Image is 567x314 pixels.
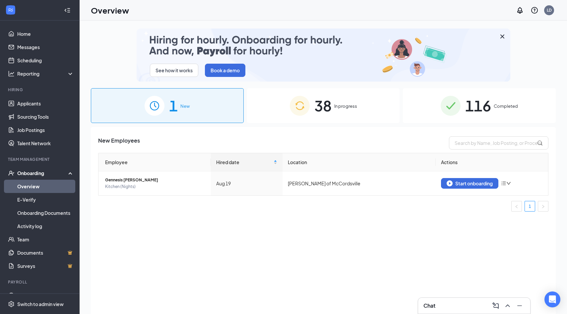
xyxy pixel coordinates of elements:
input: Search by Name, Job Posting, or Process [449,136,548,150]
a: Job Postings [17,123,74,137]
svg: Settings [8,301,15,307]
button: Minimize [514,300,525,311]
svg: Cross [498,32,506,40]
a: Home [17,27,74,40]
span: In progress [334,103,357,109]
div: Aug 19 [216,180,277,187]
svg: WorkstreamLogo [7,7,14,13]
span: Completed [494,103,518,109]
div: Reporting [17,70,74,77]
div: LD [547,7,552,13]
span: Kitchen (Nights) [105,183,206,190]
button: ComposeMessage [490,300,501,311]
a: Team [17,233,74,246]
h3: Chat [423,302,435,309]
svg: Collapse [64,7,71,14]
a: DocumentsCrown [17,246,74,259]
button: left [511,201,522,212]
div: Start onboarding [447,180,493,186]
a: Overview [17,180,74,193]
li: Next Page [538,201,548,212]
span: down [506,181,511,186]
span: right [541,205,545,209]
svg: QuestionInfo [531,6,538,14]
span: bars [501,181,506,186]
span: New Employees [98,136,140,150]
span: 116 [465,94,491,117]
a: Scheduling [17,54,74,67]
a: SurveysCrown [17,259,74,273]
th: Location [283,153,436,171]
a: Talent Network [17,137,74,150]
span: 1 [169,94,178,117]
button: right [538,201,548,212]
button: Book a demo [205,64,245,77]
span: 38 [314,94,332,117]
th: Employee [98,153,211,171]
li: 1 [525,201,535,212]
a: Onboarding Documents [17,206,74,220]
div: Onboarding [17,170,68,176]
div: Hiring [8,87,73,93]
h1: Overview [91,5,129,16]
svg: UserCheck [8,170,15,176]
span: New [180,103,190,109]
div: Open Intercom Messenger [544,291,560,307]
svg: ChevronUp [504,302,512,310]
a: Sourcing Tools [17,110,74,123]
div: Team Management [8,157,73,162]
a: PayrollCrown [17,289,74,302]
a: Messages [17,40,74,54]
a: Applicants [17,97,74,110]
button: See how it works [150,64,198,77]
th: Actions [436,153,548,171]
td: [PERSON_NAME] of McCordsville [283,171,436,195]
div: Switch to admin view [17,301,64,307]
span: left [515,205,519,209]
button: ChevronUp [502,300,513,311]
img: payroll-small.gif [137,29,510,82]
a: 1 [525,201,535,211]
button: Start onboarding [441,178,498,189]
li: Previous Page [511,201,522,212]
svg: Minimize [516,302,524,310]
svg: ComposeMessage [492,302,500,310]
svg: Analysis [8,70,15,77]
a: Activity log [17,220,74,233]
span: Gennesis [PERSON_NAME] [105,177,206,183]
div: Payroll [8,279,73,285]
svg: Notifications [516,6,524,14]
a: E-Verify [17,193,74,206]
span: Hired date [216,158,272,166]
